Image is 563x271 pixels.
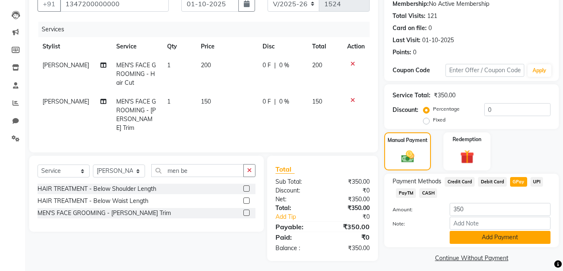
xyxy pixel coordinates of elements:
[269,213,331,221] a: Add Tip
[201,61,211,69] span: 200
[269,195,323,204] div: Net:
[201,98,211,105] span: 150
[258,37,307,56] th: Disc
[388,137,428,144] label: Manual Payment
[393,36,420,45] div: Last Visit:
[269,186,323,195] div: Discount:
[196,37,258,56] th: Price
[393,91,430,100] div: Service Total:
[167,61,170,69] span: 1
[269,204,323,213] div: Total:
[450,203,550,216] input: Amount
[478,177,507,187] span: Debit Card
[269,244,323,253] div: Balance :
[422,36,454,45] div: 01-10-2025
[323,232,376,242] div: ₹0
[116,61,156,86] span: MEN'S FACE GROOMING - Hair Cut
[323,204,376,213] div: ₹350.00
[269,232,323,242] div: Paid:
[38,22,376,37] div: Services
[162,37,196,56] th: Qty
[427,12,437,20] div: 121
[279,97,289,106] span: 0 %
[456,148,478,165] img: _gift.svg
[428,24,432,33] div: 0
[312,61,322,69] span: 200
[263,97,271,106] span: 0 F
[269,222,323,232] div: Payable:
[393,177,441,186] span: Payment Methods
[393,12,425,20] div: Total Visits:
[445,64,524,77] input: Enter Offer / Coupon Code
[38,209,171,218] div: MEN'S FACE GROOMING - [PERSON_NAME] Trim
[413,48,416,57] div: 0
[279,61,289,70] span: 0 %
[323,186,376,195] div: ₹0
[453,136,481,143] label: Redemption
[43,61,89,69] span: [PERSON_NAME]
[393,106,418,114] div: Discount:
[386,254,557,263] a: Continue Without Payment
[434,91,455,100] div: ₹350.00
[274,97,276,106] span: |
[342,37,370,56] th: Action
[386,206,443,213] label: Amount:
[43,98,89,105] span: [PERSON_NAME]
[312,98,322,105] span: 150
[38,197,148,205] div: HAIR TREATMENT - Below Waist Length
[393,66,445,75] div: Coupon Code
[151,164,244,177] input: Search or Scan
[450,217,550,230] input: Add Note
[393,48,411,57] div: Points:
[445,177,475,187] span: Credit Card
[167,98,170,105] span: 1
[116,98,156,132] span: MEN'S FACE GROOMING - [PERSON_NAME] Trim
[275,165,295,174] span: Total
[263,61,271,70] span: 0 F
[323,195,376,204] div: ₹350.00
[323,177,376,186] div: ₹350.00
[38,185,156,193] div: HAIR TREATMENT - Below Shoulder Length
[528,64,551,77] button: Apply
[38,37,111,56] th: Stylist
[510,177,527,187] span: GPay
[274,61,276,70] span: |
[323,244,376,253] div: ₹350.00
[307,37,343,56] th: Total
[433,116,445,124] label: Fixed
[393,24,427,33] div: Card on file:
[386,220,443,228] label: Note:
[396,188,416,198] span: PayTM
[419,188,437,198] span: CASH
[450,231,550,244] button: Add Payment
[111,37,162,56] th: Service
[269,177,323,186] div: Sub Total:
[397,149,418,164] img: _cash.svg
[332,213,376,221] div: ₹0
[530,177,543,187] span: UPI
[433,105,460,113] label: Percentage
[323,222,376,232] div: ₹350.00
